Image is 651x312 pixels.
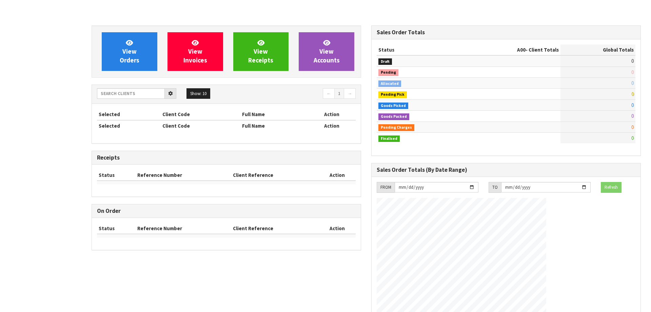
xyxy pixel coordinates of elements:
[631,69,634,75] span: 0
[318,170,356,181] th: Action
[489,182,501,193] div: TO
[233,32,289,71] a: ViewReceipts
[378,80,401,87] span: Allocated
[323,88,335,99] a: ←
[183,39,207,64] span: View Invoices
[102,32,157,71] a: ViewOrders
[186,88,210,99] button: Show: 10
[378,103,408,109] span: Goods Picked
[631,91,634,97] span: 0
[97,208,356,214] h3: On Order
[631,124,634,130] span: 0
[377,44,462,55] th: Status
[240,120,308,131] th: Full Name
[136,223,232,234] th: Reference Number
[378,113,409,120] span: Goods Packed
[240,109,308,120] th: Full Name
[97,170,136,181] th: Status
[378,91,407,98] span: Pending Pick
[308,120,356,131] th: Action
[97,109,161,120] th: Selected
[462,44,560,55] th: - Client Totals
[631,80,634,86] span: 0
[344,88,356,99] a: →
[97,120,161,131] th: Selected
[231,170,318,181] th: Client Reference
[378,69,398,76] span: Pending
[631,58,634,64] span: 0
[377,29,635,36] h3: Sales Order Totals
[377,182,395,193] div: FROM
[97,88,165,99] input: Search clients
[97,154,356,161] h3: Receipts
[161,120,240,131] th: Client Code
[378,135,400,142] span: Finalised
[314,39,340,64] span: View Accounts
[318,223,356,234] th: Action
[631,102,634,108] span: 0
[378,58,392,65] span: Draft
[120,39,139,64] span: View Orders
[517,47,526,53] span: A00
[299,32,354,71] a: ViewAccounts
[308,109,356,120] th: Action
[248,39,273,64] span: View Receipts
[601,182,622,193] button: Refresh
[136,170,232,181] th: Reference Number
[631,113,634,119] span: 0
[161,109,240,120] th: Client Code
[334,88,344,99] a: 1
[631,135,634,141] span: 0
[231,223,318,234] th: Client Reference
[231,88,356,100] nav: Page navigation
[167,32,223,71] a: ViewInvoices
[560,44,635,55] th: Global Totals
[378,124,414,131] span: Pending Charges
[377,167,635,173] h3: Sales Order Totals (By Date Range)
[97,223,136,234] th: Status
